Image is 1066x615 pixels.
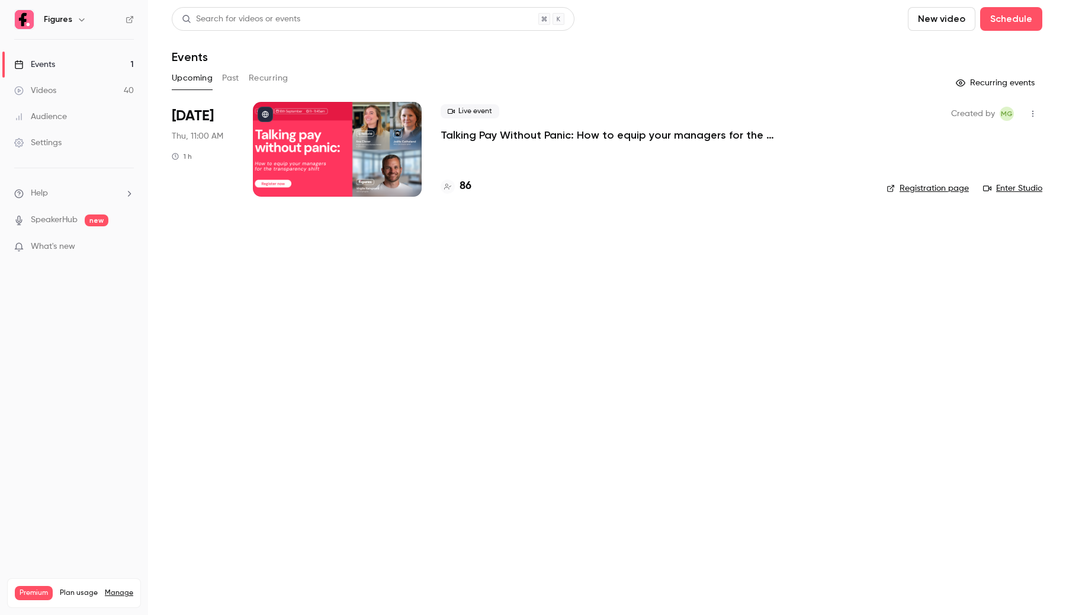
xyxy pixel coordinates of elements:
div: Audience [14,111,67,123]
div: Videos [14,85,56,97]
h4: 86 [460,178,471,194]
h1: Events [172,50,208,64]
span: Live event [441,104,499,118]
li: help-dropdown-opener [14,187,134,200]
span: Mégane Gateau [1000,107,1014,121]
div: Events [14,59,55,71]
span: new [85,214,108,226]
div: Search for videos or events [182,13,300,25]
div: Sep 18 Thu, 11:00 AM (Europe/Paris) [172,102,234,197]
button: New video [908,7,975,31]
a: Registration page [887,182,969,194]
button: Upcoming [172,69,213,88]
span: Help [31,187,48,200]
span: Created by [951,107,995,121]
a: Enter Studio [983,182,1042,194]
button: Recurring [249,69,288,88]
button: Recurring events [951,73,1042,92]
button: Past [222,69,239,88]
span: Thu, 11:00 AM [172,130,223,142]
button: Schedule [980,7,1042,31]
a: Manage [105,588,133,598]
div: 1 h [172,152,192,161]
a: SpeakerHub [31,214,78,226]
span: Premium [15,586,53,600]
h6: Figures [44,14,72,25]
div: Settings [14,137,62,149]
span: MG [1001,107,1013,121]
span: [DATE] [172,107,214,126]
span: Plan usage [60,588,98,598]
a: Talking Pay Without Panic: How to equip your managers for the transparency shift [441,128,796,142]
span: What's new [31,241,75,253]
img: Figures [15,10,34,29]
a: 86 [441,178,471,194]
